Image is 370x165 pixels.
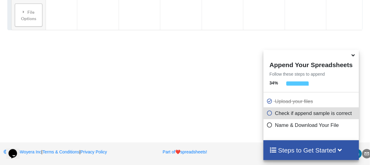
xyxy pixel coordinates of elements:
p: Name & Download Your File [267,121,357,129]
p: Upload your files [267,98,357,105]
h4: Append Your Spreadsheets [264,59,359,69]
p: Follow these steps to append [264,71,359,77]
iframe: chat widget [6,141,26,159]
a: Part ofheartspreadsheets! [163,149,207,154]
h4: Steps to Get Started [270,146,353,154]
a: 2025Woyera Inc [3,149,41,154]
a: Privacy Policy [81,149,107,154]
b: 34 % [270,81,278,85]
p: | | [3,149,120,155]
a: Terms & Conditions [43,149,79,154]
div: File Options [17,5,40,24]
span: heart [175,149,180,154]
p: Check if append sample is correct [267,109,357,117]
